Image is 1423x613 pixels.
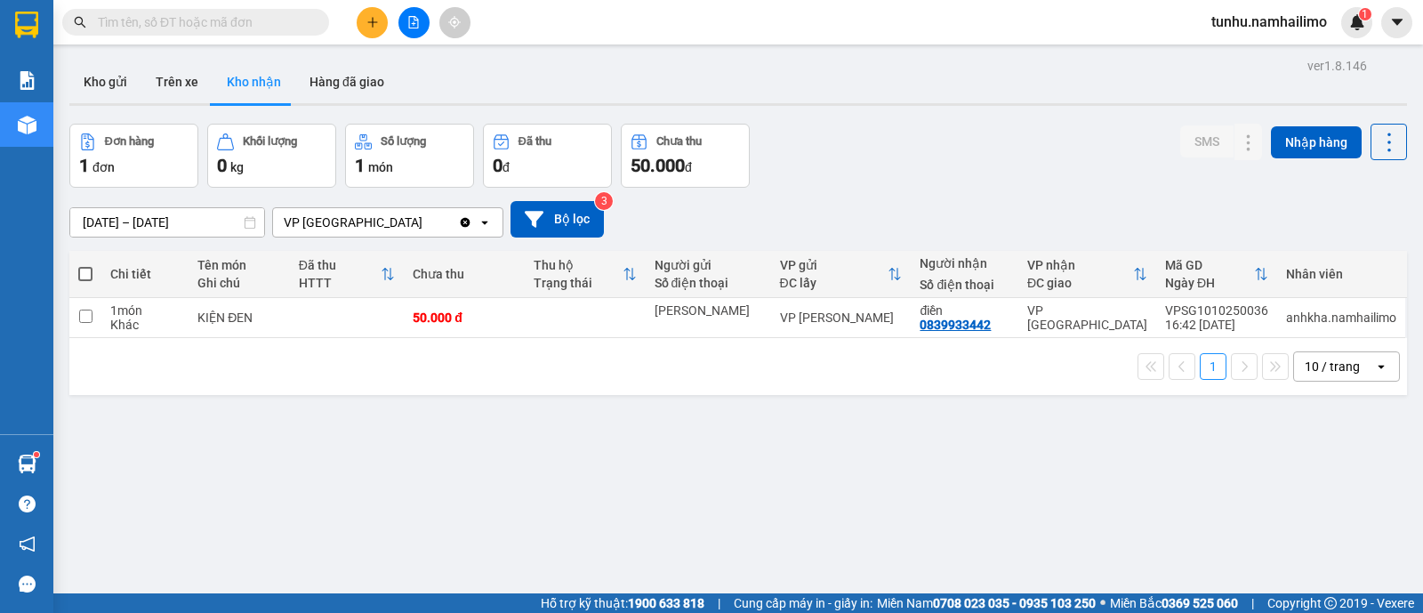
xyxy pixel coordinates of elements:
[1165,258,1254,272] div: Mã GD
[534,258,623,272] div: Thu hộ
[1374,359,1388,374] svg: open
[1286,267,1396,281] div: Nhân viên
[18,116,36,134] img: warehouse-icon
[1027,276,1133,290] div: ĐC giao
[1307,56,1367,76] div: ver 1.8.146
[1165,318,1268,332] div: 16:42 [DATE]
[19,576,36,593] span: message
[98,12,308,32] input: Tìm tên, số ĐT hoặc mã đơn
[628,596,704,610] strong: 1900 633 818
[1389,14,1405,30] span: caret-down
[920,256,1009,270] div: Người nhận
[1100,600,1105,607] span: ⚪️
[920,303,1009,318] div: điền
[631,155,685,176] span: 50.000
[655,276,762,290] div: Số điện thoại
[933,596,1096,610] strong: 0708 023 035 - 0935 103 250
[780,258,888,272] div: VP gửi
[685,160,692,174] span: đ
[105,135,154,148] div: Đơn hàng
[213,60,295,103] button: Kho nhận
[424,214,426,231] input: Selected VP chợ Mũi Né.
[655,258,762,272] div: Người gửi
[197,311,281,325] div: KIỆN ĐEN
[19,496,36,512] span: question-circle
[920,278,1009,292] div: Số điện thoại
[110,303,180,318] div: 1 món
[1027,258,1133,272] div: VP nhận
[110,267,180,281] div: Chi tiết
[92,160,115,174] span: đơn
[197,276,281,290] div: Ghi chú
[1156,251,1277,298] th: Toggle SortBy
[483,124,612,188] button: Đã thu0đ
[1324,597,1337,609] span: copyright
[458,215,472,230] svg: Clear value
[511,201,604,238] button: Bộ lọc
[1200,353,1226,380] button: 1
[299,258,381,272] div: Đã thu
[525,251,646,298] th: Toggle SortBy
[448,16,461,28] span: aim
[1381,7,1412,38] button: caret-down
[1349,14,1365,30] img: icon-new-feature
[407,16,420,28] span: file-add
[207,124,336,188] button: Khối lượng0kg
[734,593,872,613] span: Cung cấp máy in - giấy in:
[141,60,213,103] button: Trên xe
[478,215,492,230] svg: open
[18,71,36,90] img: solution-icon
[413,311,516,325] div: 50.000 đ
[69,60,141,103] button: Kho gửi
[1305,358,1360,375] div: 10 / trang
[357,7,388,38] button: plus
[243,135,297,148] div: Khối lượng
[18,455,36,473] img: warehouse-icon
[70,208,264,237] input: Select a date range.
[19,536,36,553] span: notification
[780,276,888,290] div: ĐC lấy
[110,318,180,332] div: Khác
[381,135,426,148] div: Số lượng
[217,155,227,176] span: 0
[502,160,510,174] span: đ
[299,276,381,290] div: HTTT
[1165,303,1268,318] div: VPSG1010250036
[290,251,404,298] th: Toggle SortBy
[345,124,474,188] button: Số lượng1món
[1286,311,1396,325] div: anhkha.namhailimo
[69,124,198,188] button: Đơn hàng1đơn
[1162,596,1238,610] strong: 0369 525 060
[34,452,39,457] sup: 1
[1271,126,1362,158] button: Nhập hàng
[1110,593,1238,613] span: Miền Bắc
[1362,8,1368,20] span: 1
[197,258,281,272] div: Tên món
[595,192,613,210] sup: 3
[366,16,379,28] span: plus
[355,155,365,176] span: 1
[79,155,89,176] span: 1
[1027,303,1147,332] div: VP [GEOGRAPHIC_DATA]
[541,593,704,613] span: Hỗ trợ kỹ thuật:
[413,267,516,281] div: Chưa thu
[398,7,430,38] button: file-add
[74,16,86,28] span: search
[771,251,912,298] th: Toggle SortBy
[439,7,470,38] button: aim
[1180,125,1234,157] button: SMS
[1165,276,1254,290] div: Ngày ĐH
[656,135,702,148] div: Chưa thu
[621,124,750,188] button: Chưa thu50.000đ
[230,160,244,174] span: kg
[534,276,623,290] div: Trạng thái
[920,318,991,332] div: 0839933442
[493,155,502,176] span: 0
[295,60,398,103] button: Hàng đã giao
[1018,251,1156,298] th: Toggle SortBy
[284,214,422,231] div: VP [GEOGRAPHIC_DATA]
[15,12,38,38] img: logo-vxr
[718,593,720,613] span: |
[1359,8,1371,20] sup: 1
[1197,11,1341,33] span: tunhu.namhailimo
